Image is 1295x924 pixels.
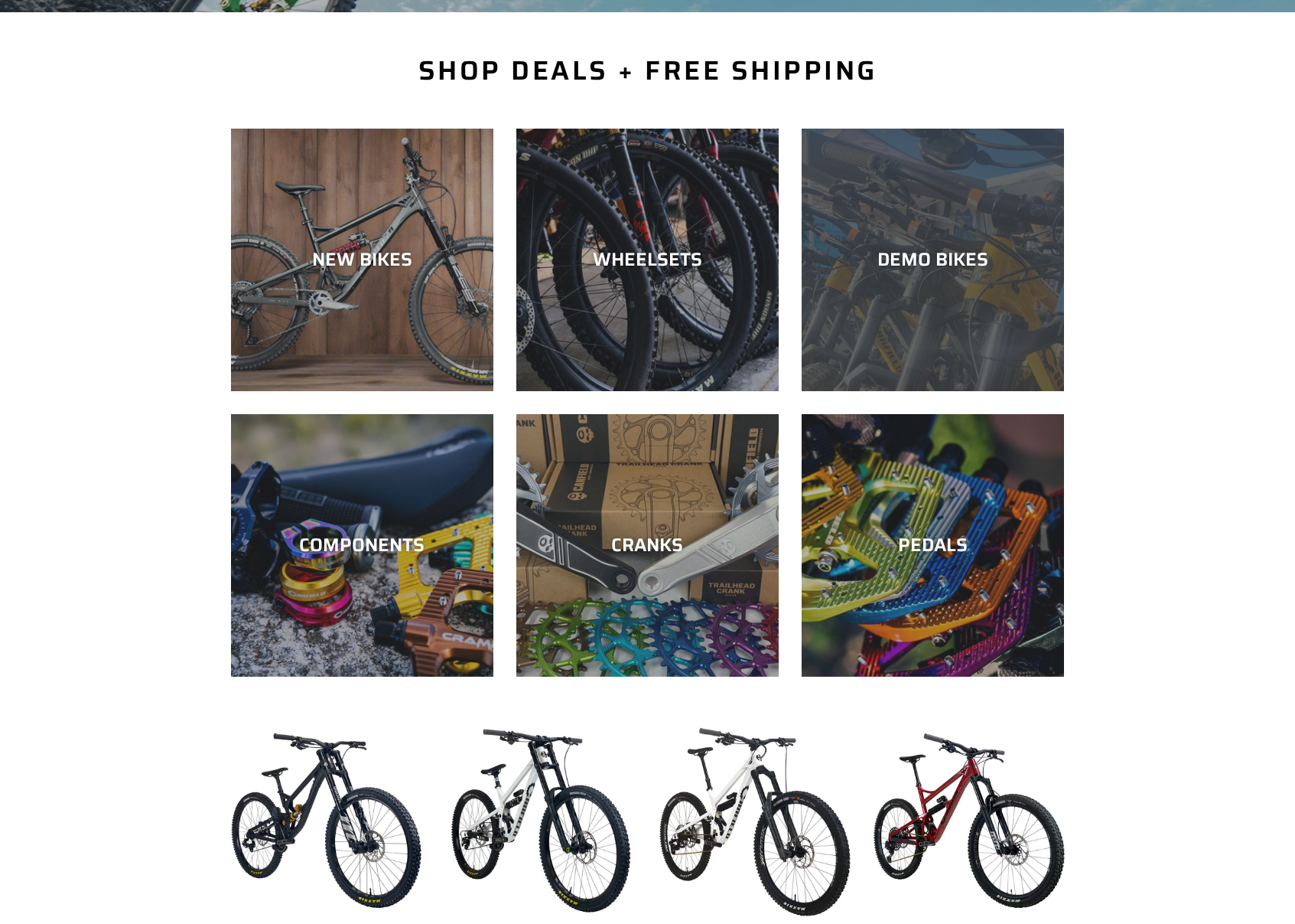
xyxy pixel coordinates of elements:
div: COMPONENTS [231,534,493,557]
h2: SHOP DEALS + FREE SHIPPING [231,54,1065,87]
a: COMPONENTS [231,414,493,677]
a: PEDALS [802,414,1064,677]
div: PEDALS [802,534,1064,557]
div: DEMO BIKES [802,249,1064,271]
a: DEMO BIKES [802,129,1064,391]
a: WHEELSETS [516,129,779,391]
a: CRANKS [516,414,779,677]
div: NEW BIKES [231,249,493,271]
div: CRANKS [516,534,779,557]
a: NEW BIKES [231,129,493,391]
div: WHEELSETS [516,249,779,271]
